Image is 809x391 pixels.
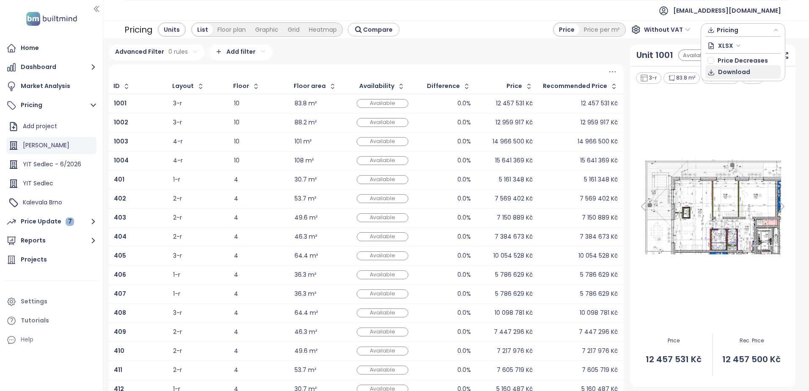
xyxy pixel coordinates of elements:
[294,348,318,354] div: 49.6 m²
[114,118,128,127] b: 1002
[23,198,62,207] span: Kalevala Brno
[114,196,126,201] a: 402
[581,101,618,106] div: 12 457 531 Kč
[234,310,284,316] div: 4
[495,196,533,201] div: 7 569 402 Kč
[6,156,96,173] div: YIT Sedlec - 6/2026
[496,101,533,106] div: 12 457 531 Kč
[168,47,188,56] span: 0 rules
[294,329,317,335] div: 46.3 m²
[234,367,284,373] div: 4
[359,83,394,89] div: Availability
[209,44,272,60] div: Add filter
[173,272,180,278] div: 1-r
[21,43,39,53] div: Home
[581,120,618,125] div: 12 959 917 Kč
[357,213,409,222] div: Available
[124,22,153,37] div: Pricing
[457,367,471,373] div: 0.0%
[582,348,618,354] div: 7 217 976 Kč
[193,24,213,36] div: List
[173,101,182,106] div: 3-r
[4,78,99,95] a: Market Analysis
[457,291,471,297] div: 0.0%
[580,158,618,163] div: 15 641 369 Kč
[234,272,284,278] div: 4
[506,83,522,89] div: Price
[6,118,96,135] div: Add project
[21,81,70,91] div: Market Analysis
[234,348,284,354] div: 4
[497,348,533,354] div: 7 217 976 Kč
[294,158,314,163] div: 108 m²
[233,83,249,89] div: Floor
[21,254,47,265] div: Projects
[582,215,618,220] div: 7 150 889 Kč
[718,56,768,65] span: Price Decreases
[114,310,126,316] a: 408
[173,158,183,163] div: 4-r
[114,348,124,354] a: 410
[6,194,96,211] div: Kalevala Brno
[457,348,471,354] div: 0.0%
[457,158,471,163] div: 0.0%
[114,366,122,374] b: 411
[543,83,607,89] div: Recommended Price
[173,177,180,182] div: 1-r
[173,367,182,373] div: 2-r
[457,272,471,278] div: 0.0%
[114,347,124,355] b: 410
[294,272,316,278] div: 36.3 m²
[495,291,533,297] div: 5 786 629 Kč
[4,331,99,348] div: Help
[635,156,790,257] img: Floor plan
[114,215,126,220] a: 403
[579,329,618,335] div: 7 447 296 Kč
[4,59,99,76] button: Dashboard
[114,177,124,182] a: 401
[457,101,471,106] div: 0.0%
[578,253,618,259] div: 10 054 528 Kč
[363,25,393,34] span: Compare
[294,291,316,297] div: 36.3 m²
[499,177,533,182] div: 5 161 348 Kč
[636,49,673,62] a: Unit 1001
[283,24,304,36] div: Grid
[114,328,126,336] b: 409
[114,137,128,146] b: 1003
[6,175,96,192] div: YIT Sedlec
[294,101,317,106] div: 83.8 m²
[457,253,471,259] div: 0.0%
[357,99,409,108] div: Available
[234,253,284,259] div: 4
[493,139,533,144] div: 14 966 500 Kč
[357,270,409,279] div: Available
[172,83,194,89] div: Layout
[495,158,533,163] div: 15 641 369 Kč
[173,120,182,125] div: 3-r
[114,272,126,278] a: 406
[705,24,781,36] div: button
[348,23,399,36] button: Compare
[113,83,120,89] div: ID
[114,367,122,373] a: 411
[114,251,126,260] b: 405
[4,40,99,57] a: Home
[678,50,713,61] div: Available
[4,293,99,310] a: Settings
[173,348,182,354] div: 2-r
[357,156,409,165] div: Available
[250,24,283,36] div: Graphic
[705,65,781,79] button: Download
[234,177,284,182] div: 4
[114,270,126,279] b: 406
[23,121,57,132] div: Add project
[580,234,618,240] div: 7 384 673 Kč
[114,253,126,259] a: 405
[580,196,618,201] div: 7 569 402 Kč
[457,329,471,335] div: 0.0%
[357,328,409,336] div: Available
[495,120,533,125] div: 12 959 917 Kč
